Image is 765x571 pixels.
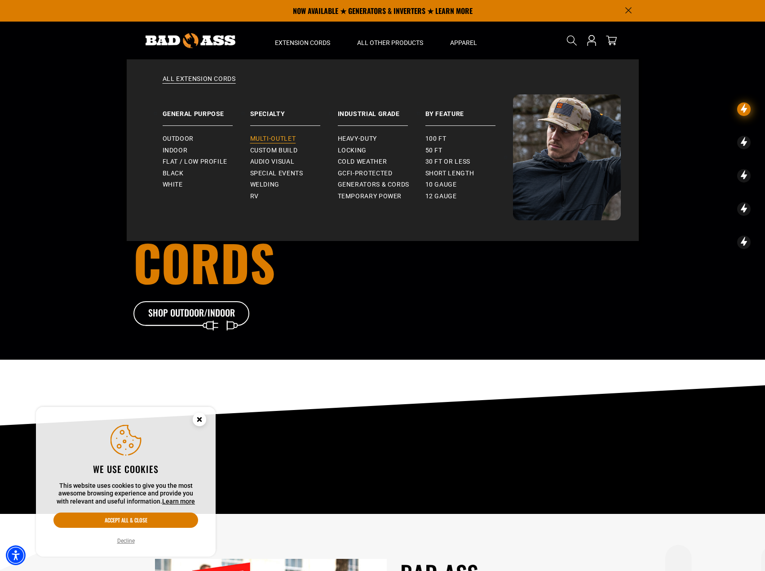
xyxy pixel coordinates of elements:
[115,536,137,545] button: Decline
[425,145,513,156] a: 50 ft
[425,170,474,178] span: Short Length
[261,22,344,59] summary: Extension Cords
[250,158,295,166] span: Audio Visual
[6,545,26,565] div: Accessibility Menu
[338,133,425,145] a: Heavy-Duty
[437,22,491,59] summary: Apparel
[163,181,183,189] span: White
[250,170,303,178] span: Special Events
[250,168,338,179] a: Special Events
[250,145,338,156] a: Custom Build
[338,170,393,178] span: GCFI-Protected
[250,94,338,126] a: Specialty
[53,482,198,506] p: This website uses cookies to give you the most awesome browsing experience and provide you with r...
[163,133,250,145] a: Outdoor
[425,181,457,189] span: 10 gauge
[565,33,579,48] summary: Search
[275,39,330,47] span: Extension Cords
[338,145,425,156] a: Locking
[338,135,377,143] span: Heavy-Duty
[163,179,250,191] a: White
[163,168,250,179] a: Black
[338,179,425,191] a: Generators & Cords
[133,188,433,287] h1: Everyday cords
[163,156,250,168] a: Flat / Low Profile
[338,156,425,168] a: Cold Weather
[425,135,447,143] span: 100 ft
[338,181,410,189] span: Generators & Cords
[145,75,621,94] a: All Extension Cords
[250,133,338,145] a: Multi-Outlet
[338,94,425,126] a: Industrial Grade
[163,94,250,126] a: General Purpose
[425,192,457,201] span: 12 gauge
[604,35,619,46] a: cart
[53,463,198,475] h2: We use cookies
[338,147,367,155] span: Locking
[338,168,425,179] a: GCFI-Protected
[425,191,513,202] a: 12 gauge
[338,158,387,166] span: Cold Weather
[53,513,198,528] button: Accept all & close
[344,22,437,59] summary: All Other Products
[163,147,188,155] span: Indoor
[163,170,184,178] span: Black
[584,22,599,59] a: Open this option
[425,94,513,126] a: By Feature
[250,192,259,201] span: RV
[425,147,442,155] span: 50 ft
[338,192,402,201] span: Temporary Power
[250,135,296,143] span: Multi-Outlet
[250,147,298,155] span: Custom Build
[250,156,338,168] a: Audio Visual
[162,498,195,505] a: This website uses cookies to give you the most awesome browsing experience and provide you with r...
[146,33,235,48] img: Bad Ass Extension Cords
[425,179,513,191] a: 10 gauge
[163,158,228,166] span: Flat / Low Profile
[163,145,250,156] a: Indoor
[425,133,513,145] a: 100 ft
[133,301,250,326] a: Shop Outdoor/Indoor
[357,39,423,47] span: All Other Products
[425,168,513,179] a: Short Length
[425,158,470,166] span: 30 ft or less
[183,407,216,435] button: Close this option
[250,179,338,191] a: Welding
[250,181,279,189] span: Welding
[250,191,338,202] a: RV
[163,135,194,143] span: Outdoor
[338,191,425,202] a: Temporary Power
[425,156,513,168] a: 30 ft or less
[450,39,477,47] span: Apparel
[513,94,621,220] img: Bad Ass Extension Cords
[36,407,216,557] aside: Cookie Consent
